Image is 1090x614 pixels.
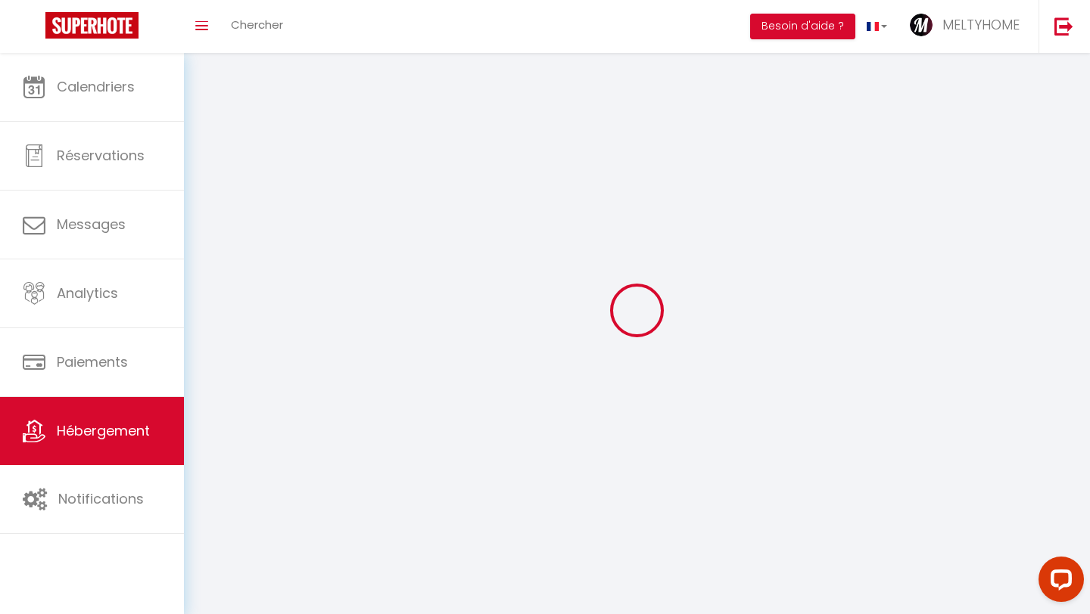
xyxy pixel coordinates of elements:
[58,489,144,508] span: Notifications
[57,146,145,165] span: Réservations
[57,215,126,234] span: Messages
[57,352,128,371] span: Paiements
[750,14,855,39] button: Besoin d'aide ?
[1026,550,1090,614] iframe: LiveChat chat widget
[57,284,118,302] span: Analytics
[910,14,933,36] img: ...
[231,17,283,33] span: Chercher
[57,421,150,440] span: Hébergement
[45,12,139,39] img: Super Booking
[1054,17,1073,36] img: logout
[57,77,135,96] span: Calendriers
[942,15,1020,34] span: MELTYHOME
